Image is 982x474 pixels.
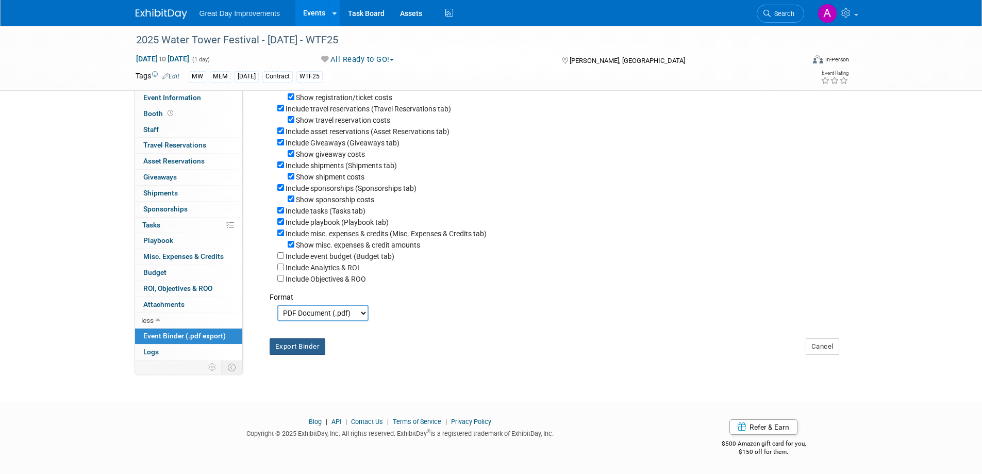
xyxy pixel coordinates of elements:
label: Show giveaway costs [296,150,365,158]
span: | [443,418,450,426]
span: Misc. Expenses & Credits [143,252,224,260]
span: [PERSON_NAME], [GEOGRAPHIC_DATA] [570,57,685,64]
label: Include asset reservations (Asset Reservations tab) [286,127,450,136]
span: ROI, Objectives & ROO [143,284,212,292]
label: Include misc. expenses & credits (Misc. Expenses & Credits tab) [286,230,487,238]
span: | [385,418,391,426]
div: Format [270,284,839,302]
span: | [343,418,349,426]
label: Include event budget (Budget tab) [286,252,394,260]
span: Staff [143,125,159,134]
div: Event Rating [821,71,848,76]
a: Search [757,5,804,23]
div: Event Format [743,54,850,69]
span: less [141,316,154,324]
span: Great Day Improvements [199,9,280,18]
span: Event Information [143,93,201,102]
div: $150 off for them. [680,448,847,456]
span: Event Binder (.pdf export) [143,332,226,340]
a: Logs [135,345,242,360]
a: Edit [162,73,179,80]
a: Booth [135,106,242,122]
label: Include travel reservations (Travel Reservations tab) [286,105,451,113]
div: $500 Amazon gift card for you, [680,433,847,456]
a: API [331,418,341,426]
a: Travel Reservations [135,138,242,153]
a: Attachments [135,297,242,313]
a: less [135,313,242,329]
button: Cancel [806,338,839,355]
a: Event Information [135,90,242,106]
button: Export Binder [270,338,326,355]
label: Include playbook (Playbook tab) [286,218,389,226]
a: Event Binder (.pdf export) [135,329,242,344]
a: Staff [135,122,242,138]
span: Budget [143,268,167,276]
label: Show misc. expenses & credit amounts [296,241,420,249]
span: Asset Reservations [143,157,205,165]
button: All Ready to GO! [318,54,398,65]
span: Shipments [143,189,178,197]
div: 2025 Water Tower Festival - [DATE] - WTF25 [132,31,789,50]
span: Attachments [143,300,185,308]
div: Contract [262,71,293,82]
span: Booth not reserved yet [165,109,175,117]
a: Terms of Service [393,418,441,426]
a: ROI, Objectives & ROO [135,281,242,297]
sup: ® [427,429,430,434]
label: Show registration/ticket costs [296,93,392,102]
a: Asset Reservations [135,154,242,169]
span: Search [771,10,794,18]
a: Contact Us [351,418,383,426]
a: Sponsorships [135,202,242,217]
label: Include Objectives & ROO [286,275,366,283]
td: Personalize Event Tab Strip [204,361,222,374]
label: Include Analytics & ROI [286,264,359,272]
div: WTF25 [296,71,323,82]
div: [DATE] [235,71,259,82]
span: to [158,55,168,63]
div: MEM [210,71,231,82]
span: Travel Reservations [143,141,206,149]
a: Budget [135,265,242,281]
span: Booth [143,109,175,118]
label: Include Giveaways (Giveaways tab) [286,139,400,147]
label: Show travel reservation costs [296,116,390,124]
a: Refer & Earn [729,419,797,435]
label: Include shipments (Shipments tab) [286,161,397,170]
label: Show shipment costs [296,173,364,181]
a: Misc. Expenses & Credits [135,249,242,265]
a: Shipments [135,186,242,201]
div: In-Person [825,56,849,63]
img: ExhibitDay [136,9,187,19]
img: Format-Inperson.png [813,55,823,63]
td: Tags [136,71,179,83]
td: Toggle Event Tabs [221,361,242,374]
a: Playbook [135,233,242,249]
span: | [323,418,330,426]
label: Include tasks (Tasks tab) [286,207,365,215]
img: Angelique Critz [818,4,837,23]
span: [DATE] [DATE] [136,54,190,63]
span: (1 day) [191,56,210,63]
span: Tasks [142,221,160,229]
span: Playbook [143,236,173,244]
label: Include sponsorships (Sponsorships tab) [286,184,417,192]
span: Giveaways [143,173,177,181]
a: Privacy Policy [451,418,491,426]
a: Giveaways [135,170,242,185]
a: Blog [309,418,322,426]
label: Show sponsorship costs [296,195,374,204]
span: Sponsorships [143,205,188,213]
div: Copyright © 2025 ExhibitDay, Inc. All rights reserved. ExhibitDay is a registered trademark of Ex... [136,427,665,438]
div: MW [189,71,206,82]
span: Logs [143,348,159,356]
a: Tasks [135,218,242,233]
